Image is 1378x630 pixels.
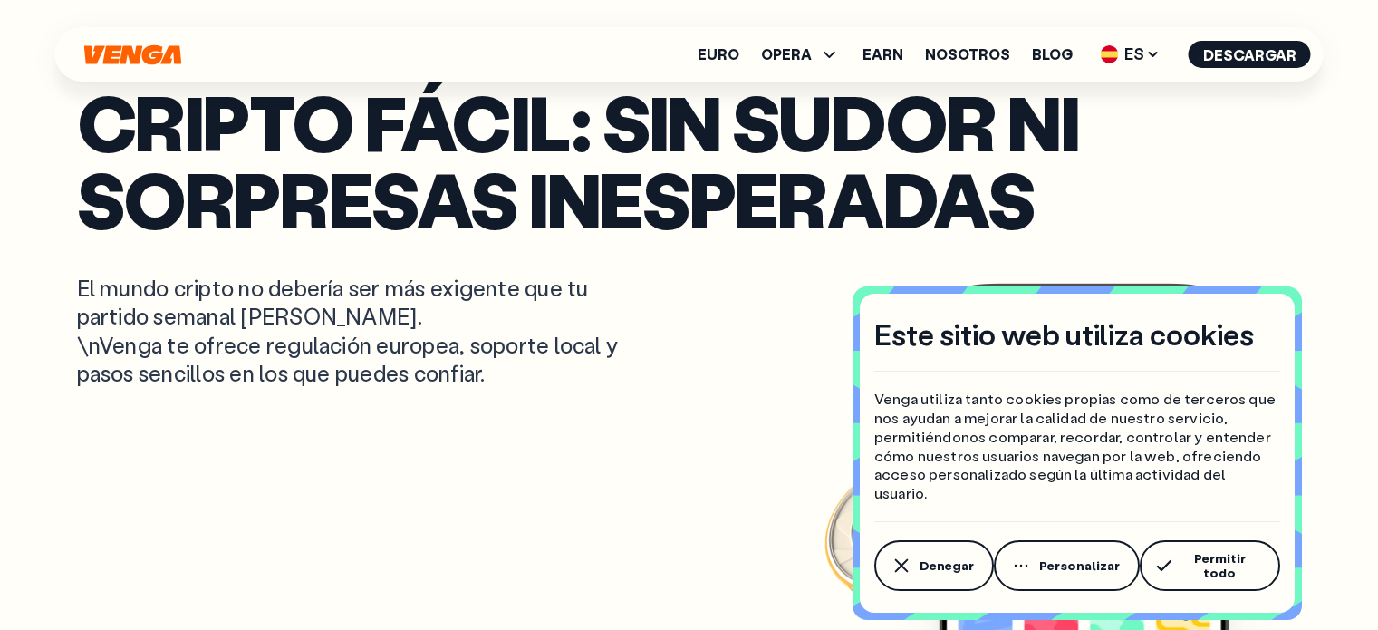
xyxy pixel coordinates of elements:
button: Descargar [1189,41,1311,68]
a: Nosotros [925,47,1010,62]
button: Personalizar [994,540,1140,591]
a: Euro [698,47,739,62]
span: Denegar [920,558,974,573]
p: Cripto fácil: sin sudor ni sorpresas inesperadas [77,83,1302,237]
span: OPERA [761,47,812,62]
span: Permitir todo [1179,551,1260,580]
span: OPERA [761,44,841,65]
button: Permitir todo [1140,540,1280,591]
svg: Inicio [82,44,184,65]
img: flag-es [1101,45,1119,63]
p: El mundo cripto no debería ser más exigente que tu partido semanal [PERSON_NAME]. \nVenga te ofre... [77,274,650,387]
h4: Este sitio web utiliza cookies [874,315,1254,354]
a: Blog [1032,47,1073,62]
img: Bitcoin [821,448,984,611]
button: Denegar [874,540,994,591]
span: ES [1094,40,1167,69]
p: Venga utiliza tanto cookies propias como de terceros que nos ayudan a mejorar la calidad de nuest... [874,390,1280,503]
span: Personalizar [1039,558,1120,573]
img: USDC coin [1174,325,1305,456]
a: Earn [862,47,903,62]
